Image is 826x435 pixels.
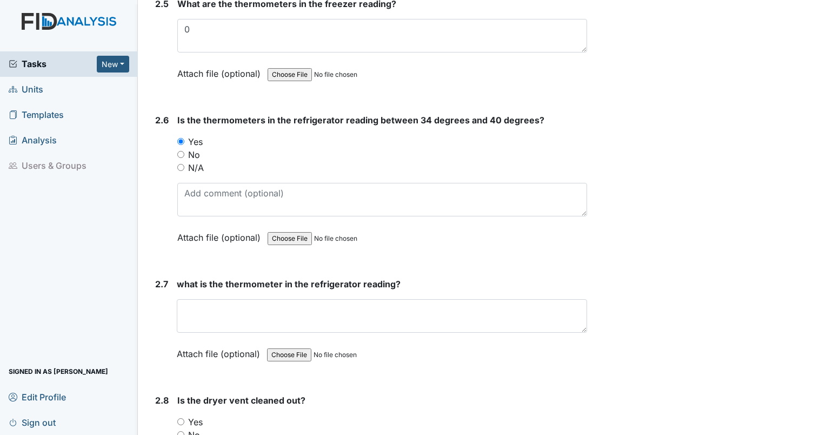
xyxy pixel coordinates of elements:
label: Attach file (optional) [177,61,265,80]
a: Tasks [9,57,97,70]
label: N/A [188,161,204,174]
span: what is the thermometer in the refrigerator reading? [177,279,401,289]
label: Attach file (optional) [177,225,265,244]
input: N/A [177,164,184,171]
input: No [177,151,184,158]
label: Yes [188,416,203,429]
label: No [188,148,200,161]
span: Is the dryer vent cleaned out? [177,395,305,406]
span: Templates [9,107,64,123]
span: Analysis [9,132,57,149]
label: 2.8 [155,394,169,407]
span: Sign out [9,414,56,431]
span: Edit Profile [9,388,66,405]
label: 2.6 [155,114,169,127]
label: Yes [188,135,203,148]
span: Signed in as [PERSON_NAME] [9,363,108,380]
button: New [97,56,129,72]
span: Units [9,81,43,98]
span: Is the thermometers in the refrigerator reading between 34 degrees and 40 degrees? [177,115,544,126]
label: 2.7 [155,278,168,291]
input: Yes [177,418,184,425]
input: Yes [177,138,184,145]
label: Attach file (optional) [177,341,264,360]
